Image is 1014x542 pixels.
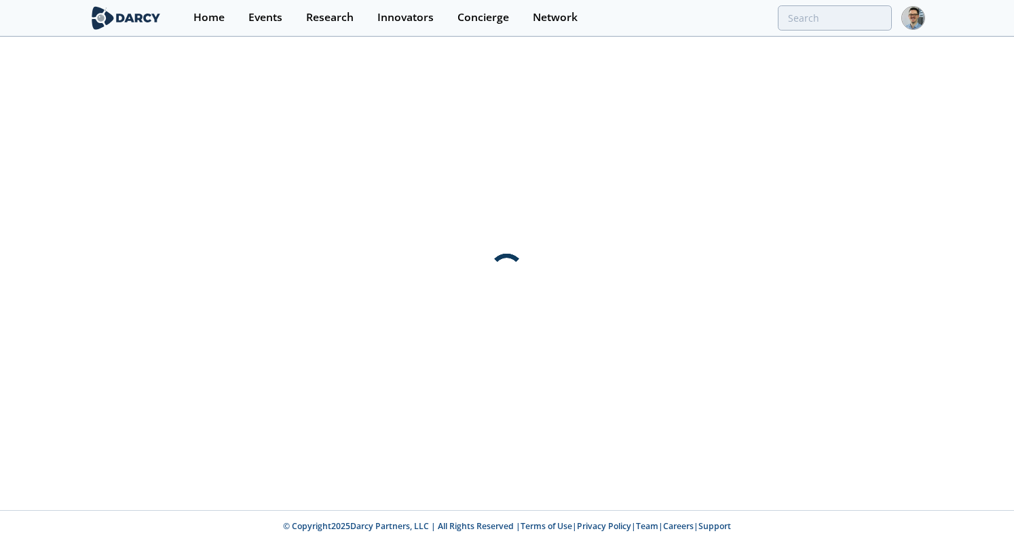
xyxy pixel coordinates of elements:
div: Events [248,12,282,23]
p: © Copyright 2025 Darcy Partners, LLC | All Rights Reserved | | | | | [37,520,977,533]
div: Concierge [457,12,509,23]
a: Terms of Use [521,520,572,532]
a: Privacy Policy [577,520,631,532]
img: Profile [901,6,925,30]
a: Support [698,520,731,532]
input: Advanced Search [778,5,892,31]
div: Network [533,12,578,23]
a: Team [636,520,658,532]
iframe: chat widget [957,488,1000,528]
a: Careers [663,520,694,532]
div: Home [193,12,225,23]
div: Innovators [377,12,434,23]
div: Research [306,12,354,23]
img: logo-wide.svg [89,6,163,30]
